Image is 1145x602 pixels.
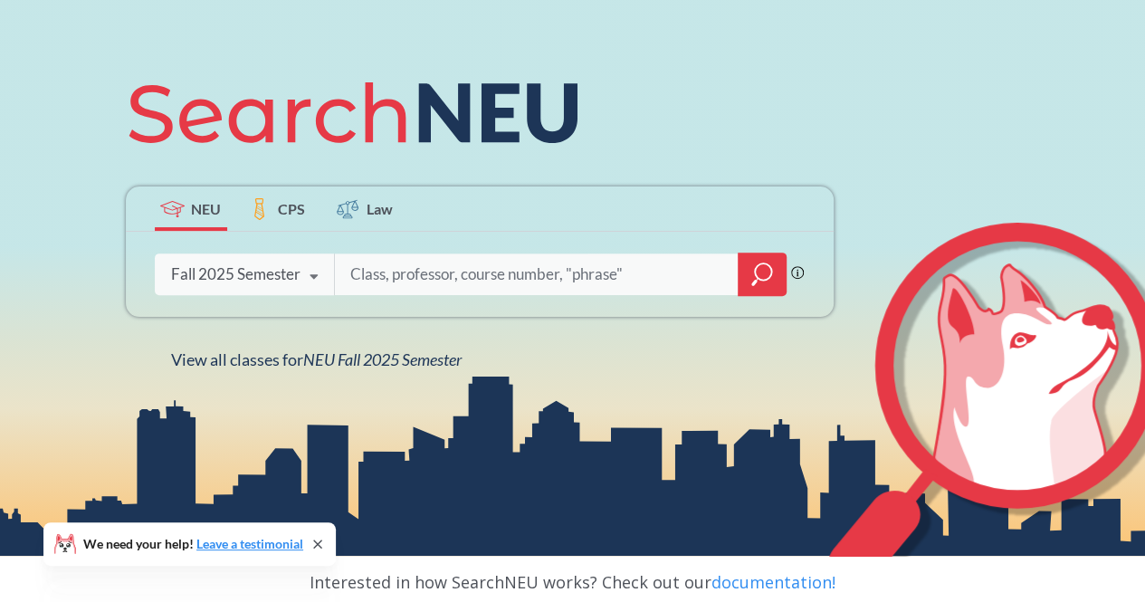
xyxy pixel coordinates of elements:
[751,262,773,287] svg: magnifying glass
[738,253,787,296] div: magnifying glass
[348,255,725,293] input: Class, professor, course number, "phrase"
[196,536,303,551] a: Leave a testimonial
[303,349,462,369] span: NEU Fall 2025 Semester
[191,198,221,219] span: NEU
[367,198,393,219] span: Law
[171,264,301,284] div: Fall 2025 Semester
[711,571,835,593] a: documentation!
[171,349,462,369] span: View all classes for
[278,198,305,219] span: CPS
[83,538,303,550] span: We need your help!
